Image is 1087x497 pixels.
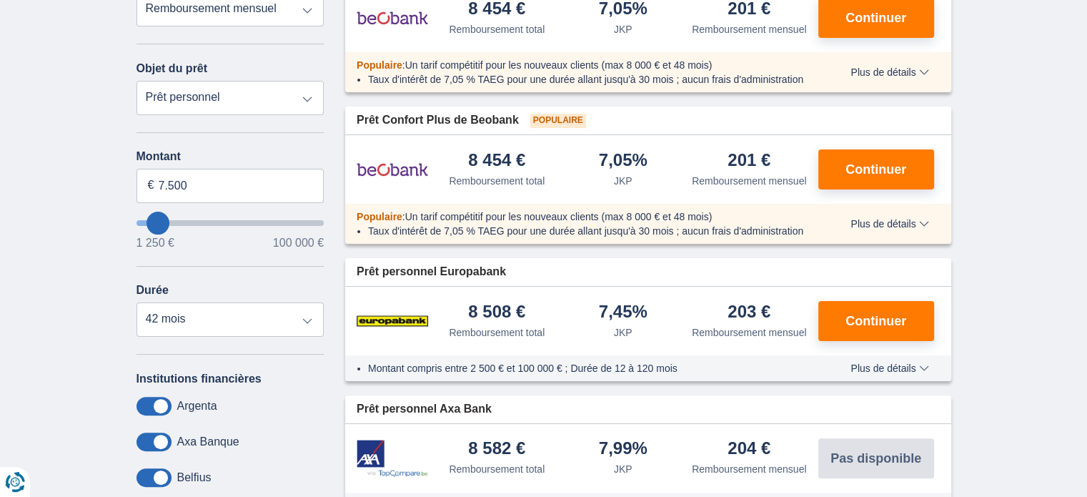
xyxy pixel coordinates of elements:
[850,67,915,78] font: Plus de détails
[449,327,545,338] font: Remboursement total
[840,218,939,230] button: Plus de détails
[357,152,428,187] img: produit.pl.alt Beobank
[830,451,921,466] font: Pas disponible
[840,67,939,78] button: Plus de détails
[840,363,939,374] button: Plus de détails
[402,59,405,71] font: :
[449,463,545,475] font: Remboursement total
[599,150,647,169] font: 7,05%
[728,302,770,321] font: 203 €
[850,363,915,374] font: Plus de détails
[468,302,525,321] font: 8 508 €
[692,463,806,475] font: Remboursement mensuel
[357,59,402,71] font: Populaire
[402,211,405,222] font: :
[728,438,770,458] font: 204 €
[405,211,713,222] font: Un tarif compétitif pour les nouveaux clients (max 8 000 € et 48 mois)
[449,24,545,35] font: Remboursement total
[137,373,262,385] font: Institutions financières
[177,471,212,483] font: Belfius
[818,438,934,478] button: Pas disponible
[368,225,803,237] font: Taux d'intérêt de 7,05 % TAEG pour une durée allant jusqu'à 30 mois ; aucun frais d'administration
[468,438,525,458] font: 8 582 €
[845,162,906,177] font: Continuer
[405,59,713,71] font: Un tarif compétitif pour les nouveaux clients (max 8 000 € et 48 mois)
[357,440,428,478] img: produit.pl.alt Axa Bank
[137,62,208,74] font: Objet du prêt
[599,302,647,321] font: 7,45%
[449,175,545,187] font: Remboursement total
[357,303,428,339] img: produit.pl.alt Europabank
[357,211,402,222] font: Populaire
[692,24,806,35] font: Remboursement mensuel
[845,314,906,328] font: Continuer
[533,115,583,125] font: Populaire
[614,327,632,338] font: JKP
[357,403,492,415] font: Prêt personnel Axa Bank
[137,284,169,296] font: Durée
[614,463,632,475] font: JKP
[177,400,217,412] font: Argenta
[599,438,647,458] font: 7,99%
[818,149,934,190] button: Continuer
[357,114,519,126] font: Prêt Confort Plus de Beobank
[368,74,803,85] font: Taux d'intérêt de 7,05 % TAEG pour une durée allant jusqu'à 30 mois ; aucun frais d'administration
[273,237,324,249] font: 100 000 €
[614,24,632,35] font: JKP
[177,436,239,448] font: Axa Banque
[818,301,934,341] button: Continuer
[728,150,770,169] font: 201 €
[137,150,181,162] font: Montant
[614,175,632,187] font: JKP
[357,265,506,277] font: Prêt personnel Europabank
[850,218,915,230] font: Plus de détails
[137,237,174,249] font: 1 250 €
[692,175,806,187] font: Remboursement mensuel
[845,11,906,25] font: Continuer
[148,179,154,191] font: €
[368,363,677,374] font: Montant compris entre 2 500 € et 100 000 € ; Durée de 12 à 120 mois
[468,150,525,169] font: 8 454 €
[137,220,324,226] input: vouloir emprunter
[692,327,806,338] font: Remboursement mensuel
